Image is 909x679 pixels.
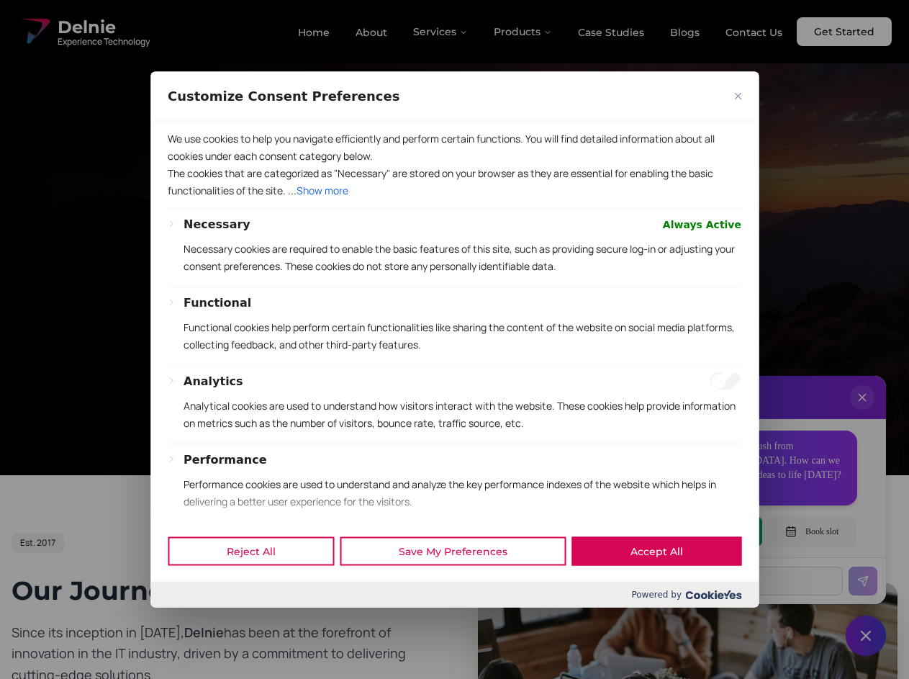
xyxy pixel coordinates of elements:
[184,397,741,431] p: Analytical cookies are used to understand how visitors interact with the website. These cookies h...
[184,372,243,390] button: Analytics
[710,372,741,390] input: Enable Analytics
[340,537,566,566] button: Save My Preferences
[150,582,759,608] div: Powered by
[571,537,741,566] button: Accept All
[297,181,348,199] button: Show more
[663,215,741,233] span: Always Active
[168,537,334,566] button: Reject All
[734,92,741,99] img: Close
[168,164,741,199] p: The cookies that are categorized as "Necessary" are stored on your browser as they are essential ...
[184,240,741,274] p: Necessary cookies are required to enable the basic features of this site, such as providing secur...
[168,130,741,164] p: We use cookies to help you navigate efficiently and perform certain functions. You will find deta...
[184,318,741,353] p: Functional cookies help perform certain functionalities like sharing the content of the website o...
[184,475,741,510] p: Performance cookies are used to understand and analyze the key performance indexes of the website...
[184,451,267,468] button: Performance
[168,87,399,104] span: Customize Consent Preferences
[685,590,741,599] img: Cookieyes logo
[184,215,250,233] button: Necessary
[184,294,251,311] button: Functional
